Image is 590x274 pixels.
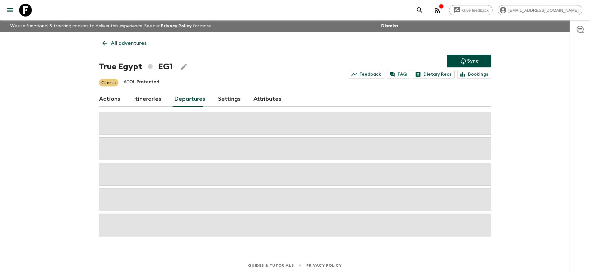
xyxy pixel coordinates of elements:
div: [EMAIL_ADDRESS][DOMAIN_NAME] [498,5,582,15]
p: We use functional & tracking cookies to deliver this experience. See our for more. [8,20,214,32]
button: menu [4,4,17,17]
span: [EMAIL_ADDRESS][DOMAIN_NAME] [505,8,582,13]
a: Guides & Tutorials [248,262,294,269]
span: Give feedback [459,8,492,13]
a: Privacy Policy [306,262,342,269]
a: Attributes [253,92,281,107]
a: Departures [174,92,205,107]
a: FAQ [387,70,410,79]
p: ATOL Protected [124,79,159,86]
button: Dismiss [380,22,400,31]
p: Classic [102,79,116,86]
p: Sync [467,57,479,65]
a: Bookings [457,70,491,79]
h1: True Egypt EG1 [99,60,173,73]
a: Actions [99,92,120,107]
button: search adventures [413,4,426,17]
a: All adventures [99,37,150,50]
a: Give feedback [449,5,493,15]
a: Itineraries [133,92,161,107]
p: All adventures [111,39,146,47]
button: Edit Adventure Title [178,60,190,73]
a: Settings [218,92,241,107]
button: Sync adventure departures to the booking engine [447,55,491,67]
a: Dietary Reqs [413,70,455,79]
a: Feedback [349,70,384,79]
a: Privacy Policy [161,24,192,28]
